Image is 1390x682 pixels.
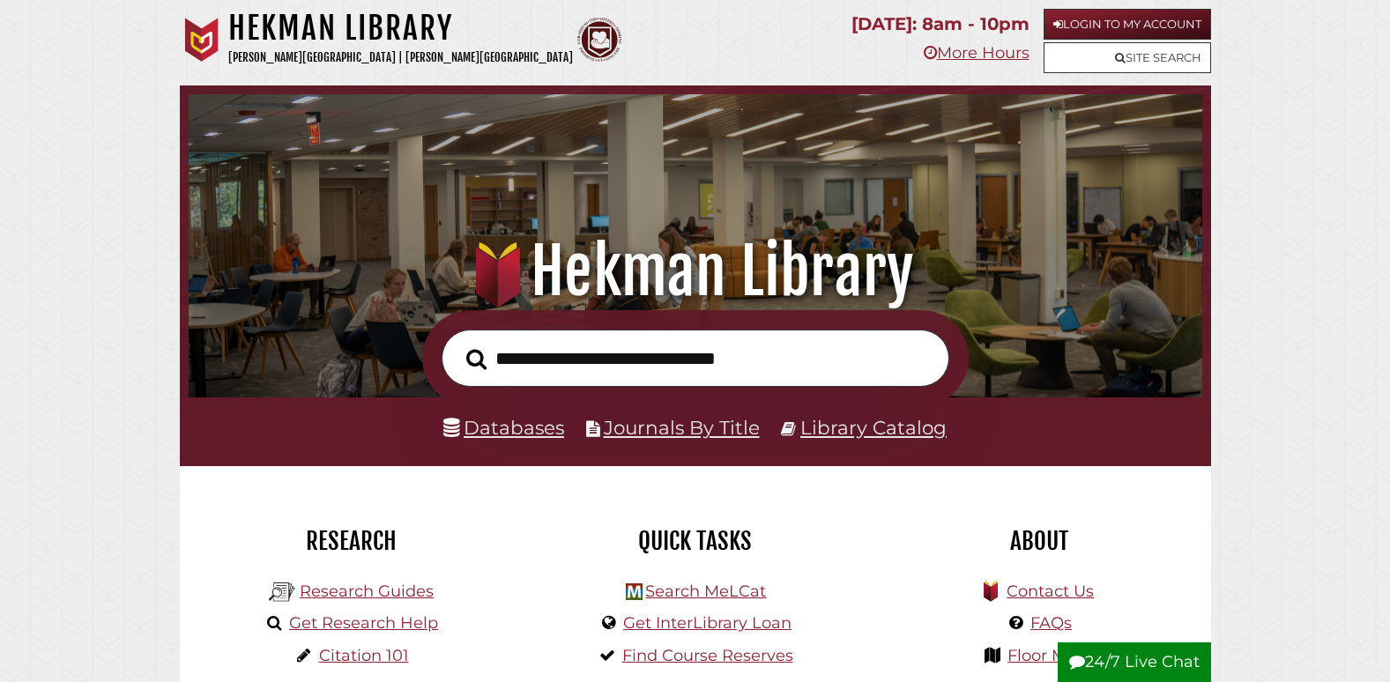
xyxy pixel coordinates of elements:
[228,48,573,68] p: [PERSON_NAME][GEOGRAPHIC_DATA] | [PERSON_NAME][GEOGRAPHIC_DATA]
[228,9,573,48] h1: Hekman Library
[1007,646,1095,665] a: Floor Maps
[269,579,295,605] img: Hekman Library Logo
[577,18,621,62] img: Calvin Theological Seminary
[604,416,760,439] a: Journals By Title
[1007,582,1094,601] a: Contact Us
[180,18,224,62] img: Calvin University
[623,613,792,633] a: Get InterLibrary Loan
[1044,42,1211,73] a: Site Search
[851,9,1029,40] p: [DATE]: 8am - 10pm
[443,416,564,439] a: Databases
[800,416,947,439] a: Library Catalog
[300,582,434,601] a: Research Guides
[289,613,438,633] a: Get Research Help
[626,583,643,600] img: Hekman Library Logo
[1030,613,1072,633] a: FAQs
[193,526,510,556] h2: Research
[537,526,854,556] h2: Quick Tasks
[319,646,409,665] a: Citation 101
[881,526,1198,556] h2: About
[645,582,766,601] a: Search MeLCat
[1044,9,1211,40] a: Login to My Account
[457,344,495,375] button: Search
[209,233,1181,310] h1: Hekman Library
[466,348,487,370] i: Search
[924,43,1029,63] a: More Hours
[622,646,793,665] a: Find Course Reserves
